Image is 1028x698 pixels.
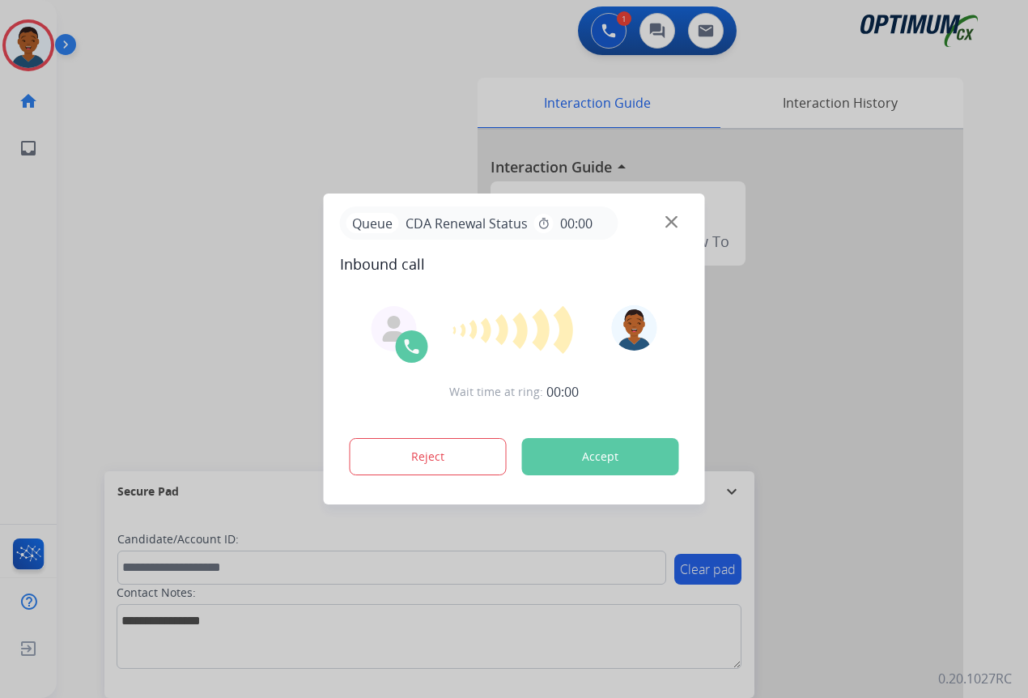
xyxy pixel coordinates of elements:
span: 00:00 [560,214,593,233]
button: Reject [350,438,507,475]
span: Inbound call [340,253,689,275]
p: 0.20.1027RC [938,669,1012,688]
button: Accept [522,438,679,475]
img: close-button [665,216,678,228]
span: CDA Renewal Status [399,214,534,233]
img: agent-avatar [381,316,407,342]
img: call-icon [402,337,422,356]
p: Queue [346,213,399,233]
span: Wait time at ring: [449,384,543,400]
img: avatar [611,305,656,351]
span: 00:00 [546,382,579,402]
mat-icon: timer [537,217,550,230]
